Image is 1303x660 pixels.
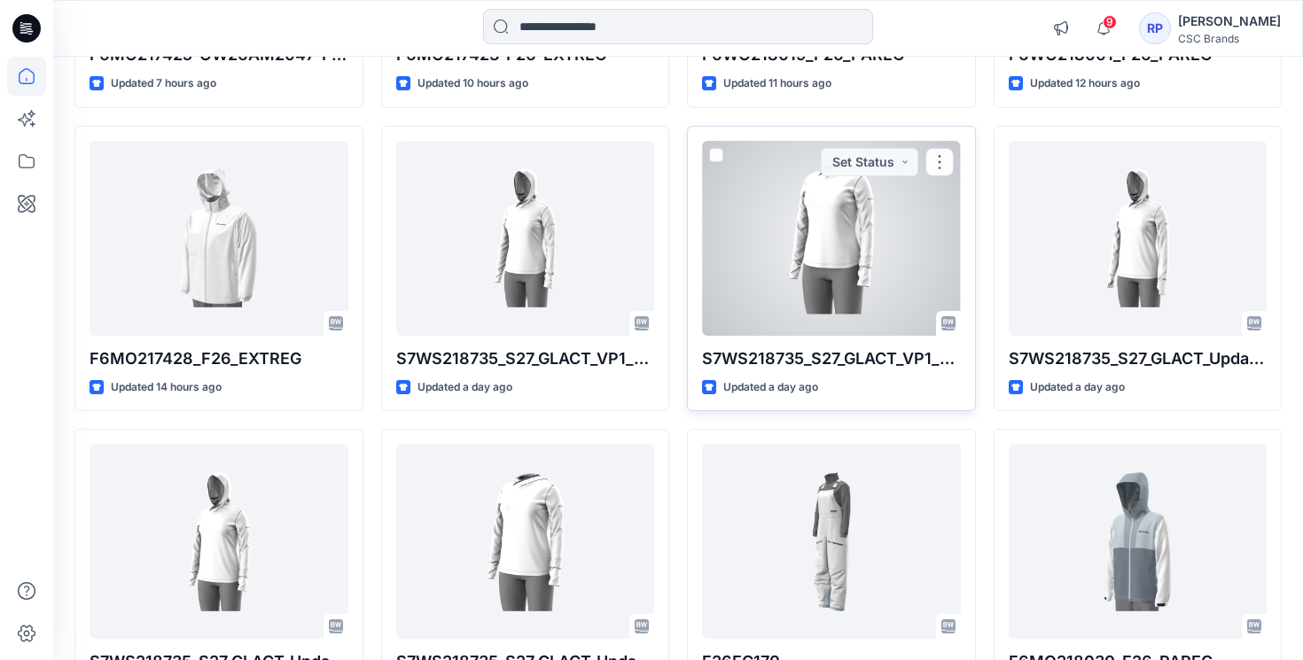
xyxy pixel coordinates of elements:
[396,444,655,639] a: S7WS218735_S27_GLACT_Updated_VP1_Hood_Down
[111,74,216,93] p: Updated 7 hours ago
[111,378,222,397] p: Updated 14 hours ago
[90,346,348,371] p: F6MO217428_F26_EXTREG
[1178,32,1281,45] div: CSC Brands
[417,74,528,93] p: Updated 10 hours ago
[723,378,818,397] p: Updated a day ago
[90,141,348,336] a: F6MO217428_F26_EXTREG
[1030,378,1125,397] p: Updated a day ago
[417,378,512,397] p: Updated a day ago
[396,141,655,336] a: S7WS218735_S27_GLACT_VP1_Hood UP
[723,74,831,93] p: Updated 11 hours ago
[90,444,348,639] a: S7WS218735_S27_GLACT_Updated_VP1_Hood UP
[396,346,655,371] p: S7WS218735_S27_GLACT_VP1_Hood UP
[1009,141,1268,336] a: S7WS218735_S27_GLACT_Updated_VP1_NCL_opt
[1009,444,1268,639] a: F6MO218030_F26_PAREG
[702,141,961,336] a: S7WS218735_S27_GLACT_VP1_Hood_Down
[1103,15,1117,29] span: 9
[702,444,961,639] a: F26EC170
[1009,346,1268,371] p: S7WS218735_S27_GLACT_Updated_VP1_NCL_opt
[1139,12,1171,44] div: RP
[702,346,961,371] p: S7WS218735_S27_GLACT_VP1_Hood_Down
[1178,11,1281,32] div: [PERSON_NAME]
[1030,74,1140,93] p: Updated 12 hours ago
